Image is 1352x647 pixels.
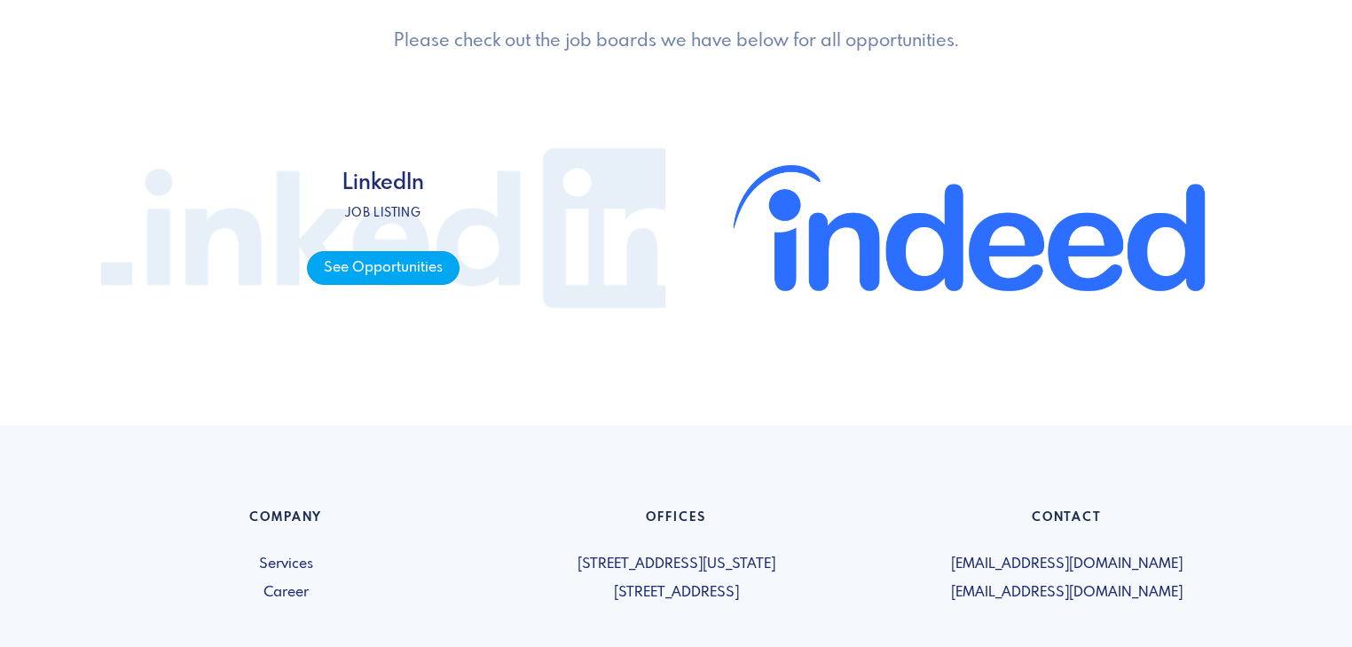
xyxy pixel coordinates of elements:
h6: Contact [882,510,1251,533]
span: [EMAIL_ADDRESS][DOMAIN_NAME] [882,554,1251,575]
a: Services [101,554,470,575]
h4: LinkedIn [307,171,459,197]
span: See Opportunities [307,251,459,286]
p: Job listing [307,204,459,222]
h6: Offices [491,510,861,533]
span: [EMAIL_ADDRESS][DOMAIN_NAME] [882,582,1251,604]
h6: Company [101,510,470,533]
span: [STREET_ADDRESS] [491,582,861,604]
a: LinkedIn Job listing See Opportunities [101,95,665,361]
a: Career [101,582,470,604]
h5: Please check out the job boards we have below for all opportunities. [245,31,1107,52]
span: [STREET_ADDRESS][US_STATE] [491,554,861,575]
